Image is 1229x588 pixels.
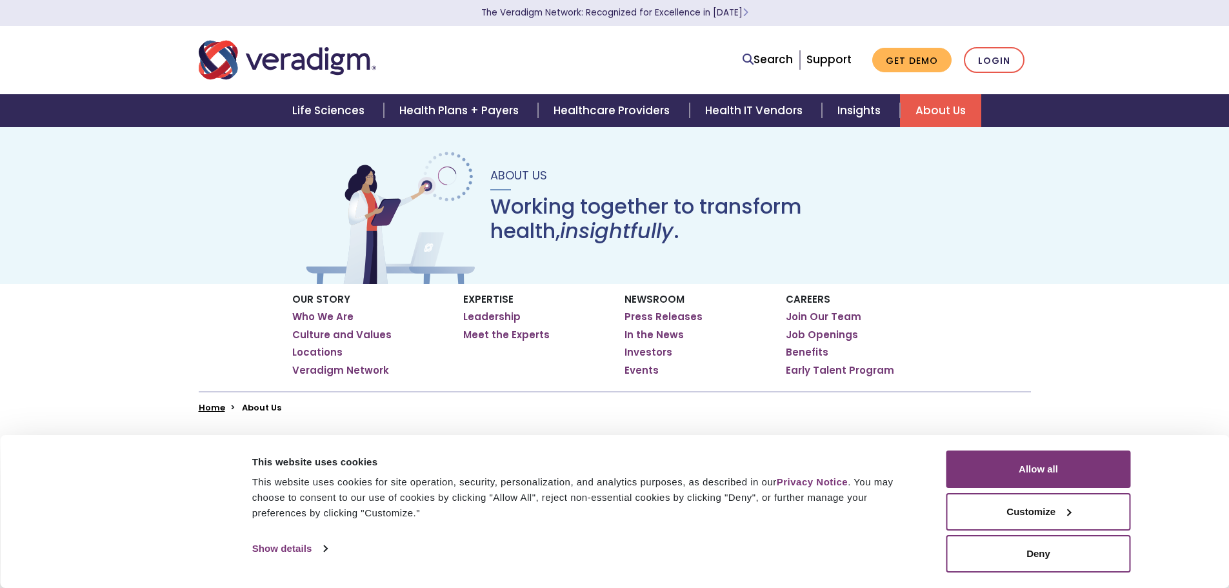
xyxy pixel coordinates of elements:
[806,52,852,67] a: Support
[463,310,521,323] a: Leadership
[900,94,981,127] a: About Us
[252,454,917,470] div: This website uses cookies
[690,94,822,127] a: Health IT Vendors
[384,94,538,127] a: Health Plans + Payers
[624,346,672,359] a: Investors
[964,47,1024,74] a: Login
[292,310,354,323] a: Who We Are
[199,401,225,414] a: Home
[199,39,376,81] img: Veradigm logo
[777,476,848,487] a: Privacy Notice
[786,310,861,323] a: Join Our Team
[292,346,343,359] a: Locations
[946,451,1131,488] button: Allow all
[463,329,550,341] a: Meet the Experts
[490,194,926,244] h1: Working together to transform health, .
[624,310,703,323] a: Press Releases
[292,329,392,341] a: Culture and Values
[743,6,748,19] span: Learn More
[872,48,952,73] a: Get Demo
[538,94,689,127] a: Healthcare Providers
[743,51,793,68] a: Search
[786,329,858,341] a: Job Openings
[277,94,384,127] a: Life Sciences
[624,329,684,341] a: In the News
[946,535,1131,573] button: Deny
[624,364,659,377] a: Events
[786,364,894,377] a: Early Talent Program
[252,539,327,558] a: Show details
[252,474,917,521] div: This website uses cookies for site operation, security, personalization, and analytics purposes, ...
[786,346,828,359] a: Benefits
[822,94,900,127] a: Insights
[560,216,674,245] em: insightfully
[481,6,748,19] a: The Veradigm Network: Recognized for Excellence in [DATE]Learn More
[490,167,547,183] span: About Us
[946,493,1131,531] button: Customize
[292,364,389,377] a: Veradigm Network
